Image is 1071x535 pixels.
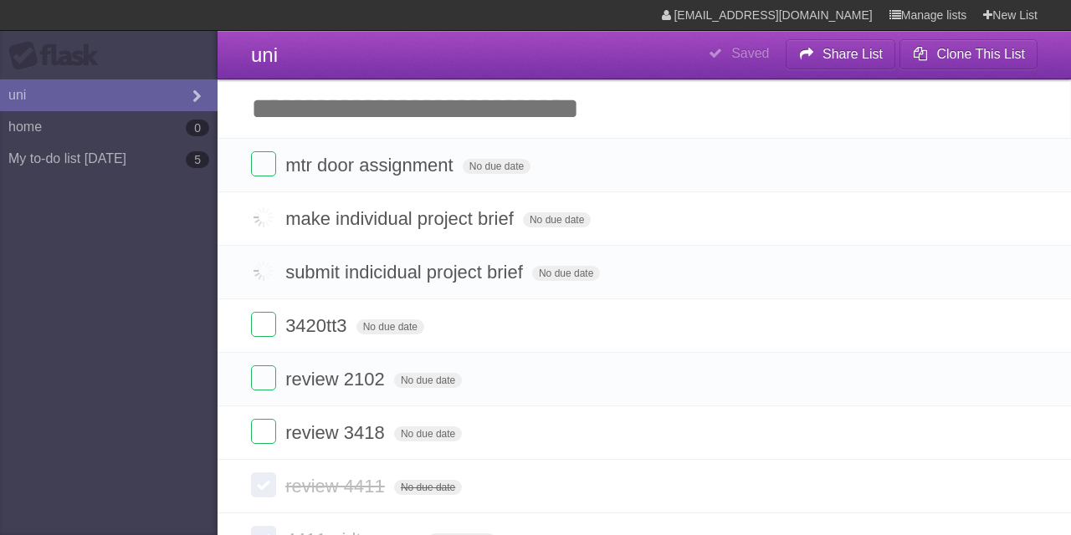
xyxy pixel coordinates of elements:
label: Done [251,258,276,283]
span: No due date [523,212,591,227]
button: Clone This List [899,39,1038,69]
span: No due date [463,159,530,174]
div: Flask [8,41,109,71]
span: review 4411 [285,476,389,497]
span: No due date [394,480,462,495]
label: Done [251,472,276,497]
label: Done [251,419,276,444]
span: mtr door assignment [285,155,458,176]
span: review 2102 [285,369,389,390]
span: No due date [532,266,600,281]
span: No due date [356,319,424,334]
label: Done [251,151,276,176]
span: No due date [394,373,462,388]
b: Clone This List [936,47,1025,61]
span: 3420tt3 [285,315,351,336]
span: submit indicidual project brief [285,262,527,283]
button: Share List [786,39,896,69]
b: 0 [186,120,209,136]
b: Saved [731,46,769,60]
label: Done [251,312,276,337]
span: review 3418 [285,422,389,443]
b: 5 [186,151,209,168]
span: make individual project brief [285,208,518,229]
span: uni [251,43,278,66]
span: No due date [394,426,462,441]
label: Done [251,205,276,230]
b: Share List [822,47,883,61]
label: Done [251,365,276,390]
